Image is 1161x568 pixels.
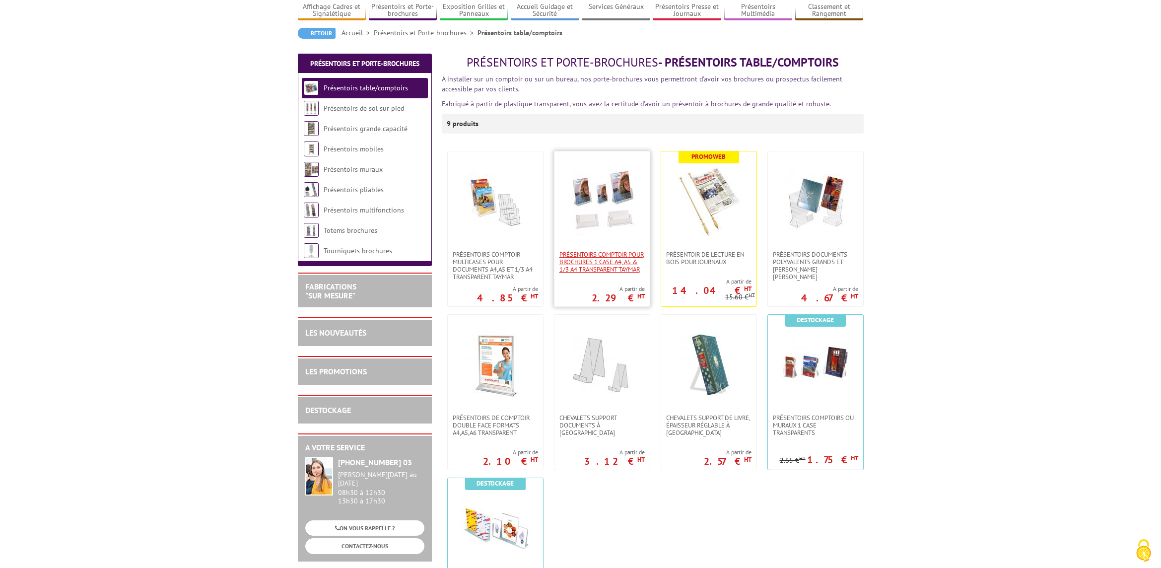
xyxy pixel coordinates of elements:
[304,101,319,116] img: Présentoirs de sol sur pied
[440,2,508,19] a: Exposition Grilles et Panneaux
[305,457,333,496] img: widget-service.jpg
[453,251,538,281] span: Présentoirs comptoir multicases POUR DOCUMENTS A4,A5 ET 1/3 A4 TRANSPARENT TAYMAR
[637,292,645,300] sup: HT
[477,295,538,301] p: 4.85 €
[448,414,543,436] a: PRÉSENTOIRS DE COMPTOIR DOUBLE FACE FORMATS A4,A5,A6 TRANSPARENT
[305,520,424,536] a: ON VOUS RAPPELLE ?
[442,56,864,69] h1: - Présentoirs table/comptoirs
[305,328,366,338] a: LES NOUVEAUTÉS
[724,2,793,19] a: Présentoirs Multimédia
[807,457,858,463] p: 1.75 €
[567,166,637,236] img: PRÉSENTOIRS COMPTOIR POUR BROCHURES 1 CASE A4, A5 & 1/3 A4 TRANSPARENT taymar
[304,142,319,156] img: Présentoirs mobiles
[768,251,863,281] a: Présentoirs Documents Polyvalents Grands et [PERSON_NAME] [PERSON_NAME]
[637,455,645,464] sup: HT
[483,458,538,464] p: 2.10 €
[461,493,530,563] img: Présentoirs comptoirs flyers avec Porte-Visuel A4
[661,251,756,266] a: Présentoir de lecture en bois pour journaux
[582,2,650,19] a: Services Généraux
[725,293,755,301] p: 15.60 €
[477,479,514,488] b: Destockage
[653,2,721,19] a: Présentoirs Presse et Journaux
[304,182,319,197] img: Présentoirs pliables
[461,330,530,399] img: PRÉSENTOIRS DE COMPTOIR DOUBLE FACE FORMATS A4,A5,A6 TRANSPARENT
[467,55,658,70] span: Présentoirs et Porte-brochures
[661,414,756,436] a: CHEVALETS SUPPORT DE LIVRE, ÉPAISSEUR RÉGLABLE À [GEOGRAPHIC_DATA]
[584,448,645,456] span: A partir de
[338,471,424,505] div: 08h30 à 12h30 13h30 à 17h30
[768,414,863,436] a: Présentoirs comptoirs ou muraux 1 case Transparents
[531,455,538,464] sup: HT
[369,2,437,19] a: Présentoirs et Porte-brochures
[442,74,842,93] font: A installer sur un comptoir ou sur un bureau, nos porte-brochures vous permettront d’avoir vos br...
[781,166,850,236] img: Présentoirs Documents Polyvalents Grands et Petits Modèles
[305,538,424,554] a: CONTACTEZ-NOUS
[324,206,404,214] a: Présentoirs multifonctions
[304,203,319,217] img: Présentoirs multifonctions
[324,83,408,92] a: Présentoirs table/comptoirs
[851,454,858,462] sup: HT
[478,28,562,38] li: Présentoirs table/comptoirs
[324,185,384,194] a: Présentoirs pliables
[338,457,412,467] strong: [PHONE_NUMBER] 03
[477,285,538,293] span: A partir de
[1126,534,1161,568] button: Cookies (fenêtre modale)
[795,2,864,19] a: Classement et Rangement
[592,295,645,301] p: 2.29 €
[298,28,336,39] a: Retour
[592,285,645,293] span: A partir de
[453,414,538,436] span: PRÉSENTOIRS DE COMPTOIR DOUBLE FACE FORMATS A4,A5,A6 TRANSPARENT
[584,458,645,464] p: 3.12 €
[672,287,751,293] p: 14.04 €
[310,59,419,68] a: Présentoirs et Porte-brochures
[674,330,744,399] img: CHEVALETS SUPPORT DE LIVRE, ÉPAISSEUR RÉGLABLE À POSER
[744,455,751,464] sup: HT
[691,152,726,161] b: Promoweb
[461,166,530,236] img: Présentoirs comptoir multicases POUR DOCUMENTS A4,A5 ET 1/3 A4 TRANSPARENT TAYMAR
[666,414,751,436] span: CHEVALETS SUPPORT DE LIVRE, ÉPAISSEUR RÉGLABLE À [GEOGRAPHIC_DATA]
[324,124,408,133] a: Présentoirs grande capacité
[704,448,751,456] span: A partir de
[304,223,319,238] img: Totems brochures
[559,414,645,436] span: CHEVALETS SUPPORT DOCUMENTS À [GEOGRAPHIC_DATA]
[567,330,637,399] img: CHEVALETS SUPPORT DOCUMENTS À POSER
[298,2,366,19] a: Affichage Cadres et Signalétique
[304,121,319,136] img: Présentoirs grande capacité
[797,316,834,324] b: Destockage
[304,243,319,258] img: Tourniquets brochures
[531,292,538,300] sup: HT
[324,104,404,113] a: Présentoirs de sol sur pied
[374,28,478,37] a: Présentoirs et Porte-brochures
[304,162,319,177] img: Présentoirs muraux
[304,80,319,95] img: Présentoirs table/comptoirs
[305,405,351,415] a: DESTOCKAGE
[442,99,831,108] font: Fabriqué à partir de plastique transparent, vous avez la certitude d’avoir un présentoir à brochu...
[324,226,377,235] a: Totems brochures
[744,284,751,293] sup: HT
[801,285,858,293] span: A partir de
[483,448,538,456] span: A partir de
[338,471,424,488] div: [PERSON_NAME][DATE] au [DATE]
[801,295,858,301] p: 4.67 €
[780,457,806,464] p: 2.65 €
[447,114,484,134] p: 9 produits
[799,455,806,462] sup: HT
[661,278,751,285] span: A partir de
[674,166,744,236] img: Présentoir de lecture en bois pour journaux
[324,165,383,174] a: Présentoirs muraux
[704,458,751,464] p: 2.57 €
[448,251,543,281] a: Présentoirs comptoir multicases POUR DOCUMENTS A4,A5 ET 1/3 A4 TRANSPARENT TAYMAR
[781,330,850,399] img: Présentoirs comptoirs ou muraux 1 case Transparents
[554,251,650,273] a: PRÉSENTOIRS COMPTOIR POUR BROCHURES 1 CASE A4, A5 & 1/3 A4 TRANSPARENT taymar
[305,366,367,376] a: LES PROMOTIONS
[773,414,858,436] span: Présentoirs comptoirs ou muraux 1 case Transparents
[1131,538,1156,563] img: Cookies (fenêtre modale)
[851,292,858,300] sup: HT
[324,144,384,153] a: Présentoirs mobiles
[773,251,858,281] span: Présentoirs Documents Polyvalents Grands et [PERSON_NAME] [PERSON_NAME]
[666,251,751,266] span: Présentoir de lecture en bois pour journaux
[749,291,755,298] sup: HT
[554,414,650,436] a: CHEVALETS SUPPORT DOCUMENTS À [GEOGRAPHIC_DATA]
[341,28,374,37] a: Accueil
[305,282,356,300] a: FABRICATIONS"Sur Mesure"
